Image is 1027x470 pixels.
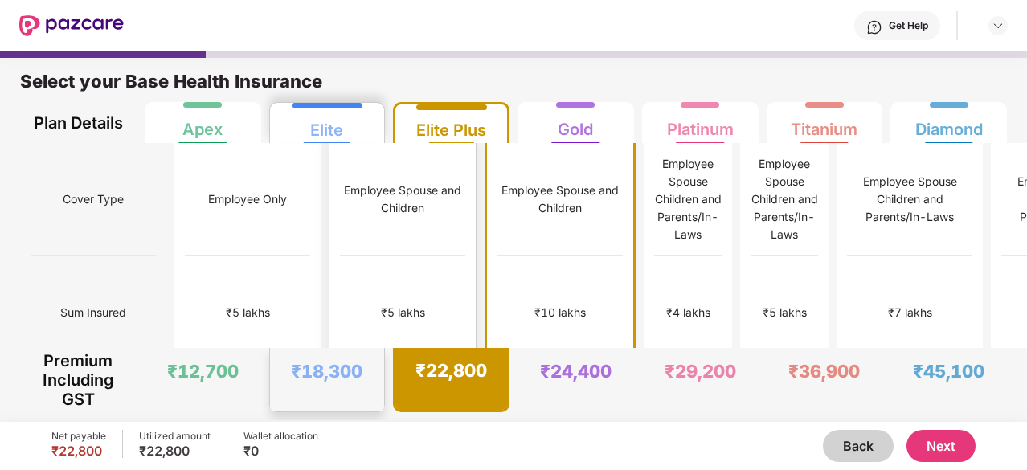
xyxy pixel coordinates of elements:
div: ₹7 lakhs [888,304,932,321]
div: Premium Including GST [31,348,126,412]
button: Back [823,430,894,462]
button: Next [906,430,976,462]
div: Titanium [791,107,857,139]
div: ₹22,800 [51,443,106,459]
div: ₹10 lakhs [534,304,586,321]
img: svg+xml;base64,PHN2ZyBpZD0iSGVscC0zMngzMiIgeG1sbnM9Imh0dHA6Ly93d3cudzMub3JnLzIwMDAvc3ZnIiB3aWR0aD... [866,19,882,35]
div: Diamond [915,107,983,139]
span: Cover Type [63,184,124,215]
div: Employee Only [208,190,287,208]
div: ₹45,100 [913,360,984,382]
div: Plan Details [31,102,126,143]
div: Apex [182,107,223,139]
div: Net payable [51,430,106,443]
div: ₹18,300 [291,360,362,382]
div: ₹5 lakhs [381,304,425,321]
div: ₹4 lakhs [666,304,710,321]
div: ₹5 lakhs [763,304,807,321]
div: ₹5 lakhs [226,304,270,321]
div: ₹36,900 [788,360,860,382]
div: Get Help [889,19,928,32]
div: Elite [310,108,343,140]
div: ₹22,800 [415,359,487,382]
div: Employee Spouse Children and Parents/In-Laws [847,173,972,226]
div: Employee Spouse and Children [497,182,623,217]
div: ₹22,800 [139,443,211,459]
div: ₹12,700 [167,360,239,382]
span: Sum Insured [60,297,126,328]
img: svg+xml;base64,PHN2ZyBpZD0iRHJvcGRvd24tMzJ4MzIiIHhtbG5zPSJodHRwOi8vd3d3LnczLm9yZy8yMDAwL3N2ZyIgd2... [992,19,1004,32]
div: ₹24,400 [540,360,612,382]
div: Platinum [667,107,734,139]
div: Gold [558,107,593,139]
div: Wallet allocation [243,430,318,443]
div: Select your Base Health Insurance [20,70,1007,102]
div: ₹0 [243,443,318,459]
div: Employee Spouse Children and Parents/In-Laws [654,155,722,243]
img: New Pazcare Logo [19,15,124,36]
div: Utilized amount [139,430,211,443]
div: Employee Spouse and Children [340,182,465,217]
div: Elite Plus [416,108,486,140]
div: Employee Spouse Children and Parents/In-Laws [751,155,818,243]
div: ₹29,200 [665,360,736,382]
